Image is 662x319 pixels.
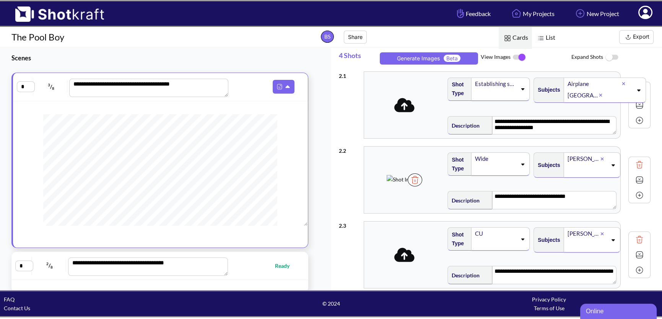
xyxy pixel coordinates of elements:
[474,154,517,164] div: Wide
[571,49,662,66] span: Expand Shots
[511,49,528,65] img: ToggleOn Icon
[634,174,645,186] img: Expand Icon
[321,31,334,43] span: BS
[4,305,30,311] a: Contact Us
[448,228,467,250] span: Shot Type
[474,79,517,89] div: Establishing shot
[568,3,625,24] a: New Project
[534,234,560,246] span: Subjects
[46,261,49,266] span: 2
[339,142,360,155] div: 2 . 2
[408,173,422,186] img: Trash Icon
[534,159,560,172] span: Subjects
[481,49,571,65] span: View Images
[339,68,651,142] div: 2.1Shot TypeEstablishing shotSubjectsAirplane[GEOGRAPHIC_DATA] skylineDescription**** **** **** *...
[344,31,367,44] button: Share
[634,264,645,276] img: Add Icon
[504,3,560,24] a: My Projects
[567,228,600,239] div: [PERSON_NAME]
[48,83,50,87] span: 3
[380,52,478,65] button: Generate ImagesBeta
[623,32,633,42] img: Export Icon
[580,302,658,319] iframe: chat widget
[448,154,467,175] span: Shot Type
[574,7,587,20] img: Add Icon
[567,154,600,164] div: [PERSON_NAME]
[499,27,532,49] span: Cards
[634,159,645,170] img: Trash Icon
[634,249,645,261] img: Expand Icon
[534,84,560,96] span: Subjects
[619,30,654,44] button: Export
[4,296,15,303] a: FAQ
[448,78,467,100] span: Shot Type
[567,79,622,89] div: Airplane
[34,259,66,272] span: /
[634,189,645,201] img: Add Icon
[339,68,360,80] div: 2 . 1
[532,27,559,49] span: List
[634,234,645,245] img: Trash Icon
[448,269,480,282] span: Description
[222,299,440,308] span: © 2024
[440,304,658,313] div: Terms of Use
[510,7,523,20] img: Home Icon
[448,194,480,207] span: Description
[455,9,491,18] span: Feedback
[387,175,419,184] img: Shot Image
[275,82,285,92] img: Pdf Icon
[503,33,512,43] img: Card Icon
[275,261,297,270] span: Ready
[35,81,67,93] span: /
[474,228,517,239] div: CU
[455,7,466,20] img: Hand Icon
[444,55,460,62] span: Beta
[11,53,312,62] h3: Scenes
[634,115,645,126] img: Add Icon
[52,86,54,91] span: 8
[339,217,360,230] div: 2 . 3
[440,295,658,304] div: Privacy Policy
[536,33,546,43] img: List Icon
[603,49,620,66] img: ToggleOff Icon
[50,265,53,270] span: 8
[567,90,599,100] div: [GEOGRAPHIC_DATA] skyline
[634,99,645,111] img: Expand Icon
[339,47,377,68] span: 4 Shots
[448,119,480,132] span: Description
